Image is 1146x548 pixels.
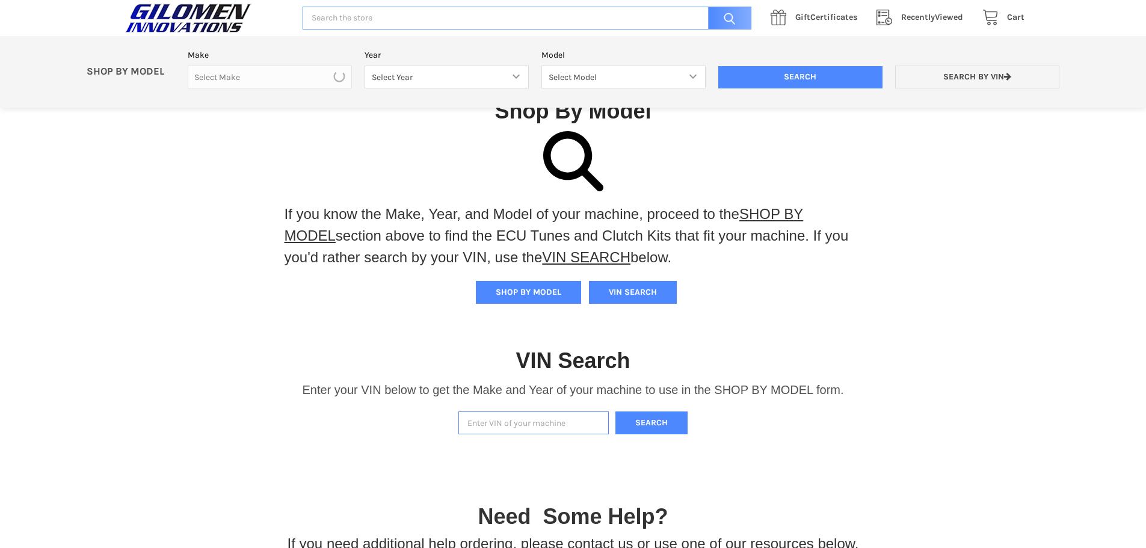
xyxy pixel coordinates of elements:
[81,66,182,78] p: SHOP BY MODEL
[764,10,870,25] a: GiftCertificates
[542,249,630,265] a: VIN SEARCH
[122,3,254,33] img: GILOMEN INNOVATIONS
[589,281,677,304] button: VIN SEARCH
[516,347,630,374] h1: VIN Search
[188,49,352,61] label: Make
[285,203,862,268] p: If you know the Make, Year, and Model of your machine, proceed to the section above to find the E...
[303,7,751,30] input: Search the store
[1007,12,1024,22] span: Cart
[458,411,609,435] input: Enter VIN of your machine
[718,66,883,89] input: Search
[870,10,976,25] a: RecentlyViewed
[365,49,529,61] label: Year
[901,12,935,22] span: Recently
[541,49,706,61] label: Model
[285,206,804,244] a: SHOP BY MODEL
[795,12,810,22] span: Gift
[795,12,857,22] span: Certificates
[976,10,1024,25] a: Cart
[122,97,1024,125] h1: Shop By Model
[302,381,843,399] p: Enter your VIN below to get the Make and Year of your machine to use in the SHOP BY MODEL form.
[702,7,751,30] input: Search
[478,500,668,533] p: Need Some Help?
[895,66,1059,89] a: Search by VIN
[615,411,688,435] button: Search
[901,12,963,22] span: Viewed
[122,3,290,33] a: GILOMEN INNOVATIONS
[476,281,581,304] button: SHOP BY MODEL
